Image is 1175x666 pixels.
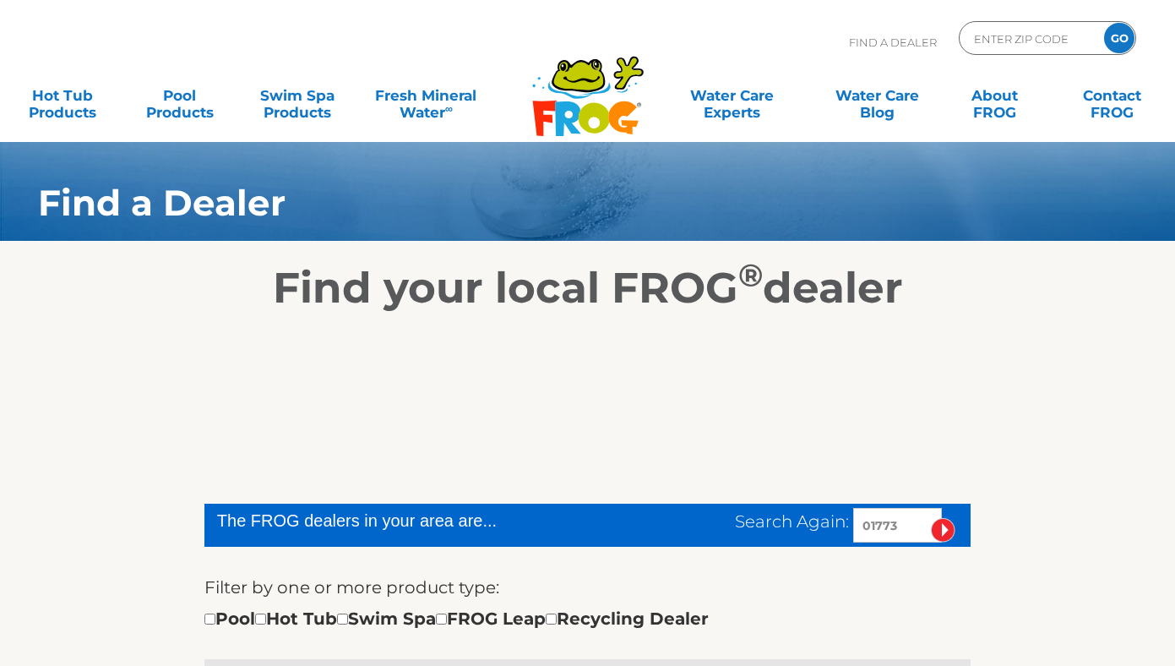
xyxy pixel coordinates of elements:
[204,605,709,632] div: Pool Hot Tub Swim Spa FROG Leap Recycling Dealer
[252,79,343,112] a: Swim SpaProducts
[38,183,1047,223] h1: Find a Dealer
[523,34,653,137] img: Frog Products Logo
[13,263,1162,314] h2: Find your local FROG dealer
[949,79,1041,112] a: AboutFROG
[17,79,108,112] a: Hot TubProducts
[445,102,453,115] sup: ∞
[931,518,955,543] input: Submit
[1067,79,1158,112] a: ContactFROG
[217,508,594,533] div: The FROG dealers in your area are...
[204,574,499,601] label: Filter by one or more product type:
[738,256,763,294] sup: ®
[134,79,226,112] a: PoolProducts
[369,79,483,112] a: Fresh MineralWater∞
[735,511,849,532] span: Search Again:
[1104,23,1134,53] input: GO
[849,21,937,63] p: Find A Dealer
[657,79,806,112] a: Water CareExperts
[832,79,923,112] a: Water CareBlog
